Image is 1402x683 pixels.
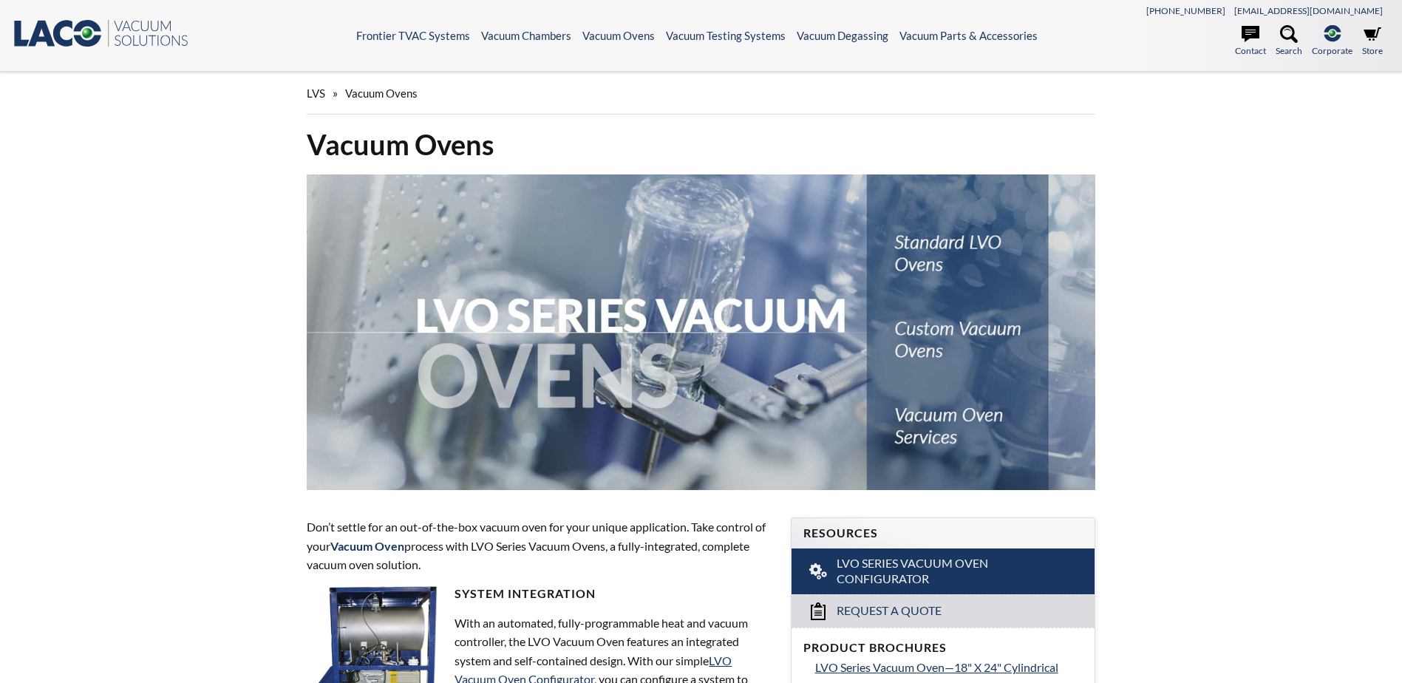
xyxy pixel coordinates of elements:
h4: Product Brochures [803,640,1083,656]
a: Vacuum Parts & Accessories [899,29,1038,42]
p: Don’t settle for an out-of-the-box vacuum oven for your unique application. Take control of your ... [307,517,772,574]
span: Request a Quote [837,603,942,619]
a: [PHONE_NUMBER] [1146,5,1225,16]
span: Corporate [1312,44,1352,58]
span: LVO Series Vacuum Oven—18" X 24" Cylindrical [815,660,1058,674]
strong: Vacuum Oven [330,539,404,553]
a: LVO Series Vacuum Oven Configurator [792,548,1095,594]
h4: System Integration [307,586,772,602]
div: » [307,72,1095,115]
span: Vacuum Ovens [345,86,418,100]
span: LVO Series Vacuum Oven Configurator [837,556,1051,587]
a: Search [1276,25,1302,58]
span: LVS [307,86,325,100]
a: Store [1362,25,1383,58]
a: LVO Series Vacuum Oven—18" X 24" Cylindrical [815,658,1083,677]
h4: Resources [803,526,1083,541]
a: Frontier TVAC Systems [356,29,470,42]
h1: Vacuum Ovens [307,126,1095,163]
a: Request a Quote [792,594,1095,628]
a: [EMAIL_ADDRESS][DOMAIN_NAME] [1234,5,1383,16]
img: LVO Series Vacuum Ovens header [307,174,1095,490]
a: Vacuum Ovens [582,29,655,42]
a: Vacuum Degassing [797,29,888,42]
a: Contact [1235,25,1266,58]
a: Vacuum Chambers [481,29,571,42]
a: Vacuum Testing Systems [666,29,786,42]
